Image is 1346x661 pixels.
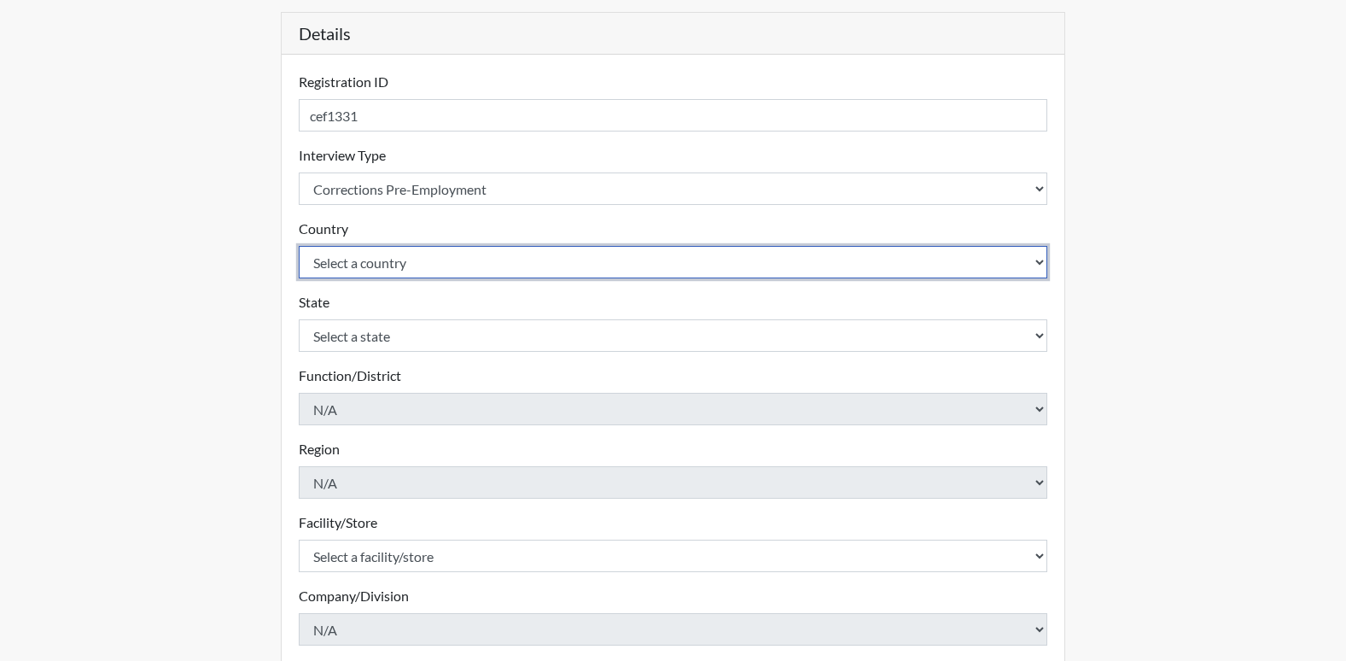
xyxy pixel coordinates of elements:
[299,512,377,533] label: Facility/Store
[299,145,386,166] label: Interview Type
[299,586,409,606] label: Company/Division
[282,13,1065,55] h5: Details
[299,366,401,386] label: Function/District
[299,219,348,239] label: Country
[299,72,388,92] label: Registration ID
[299,439,340,459] label: Region
[299,292,329,313] label: State
[299,99,1048,132] input: Insert a Registration ID, which needs to be a unique alphanumeric value for each interviewee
